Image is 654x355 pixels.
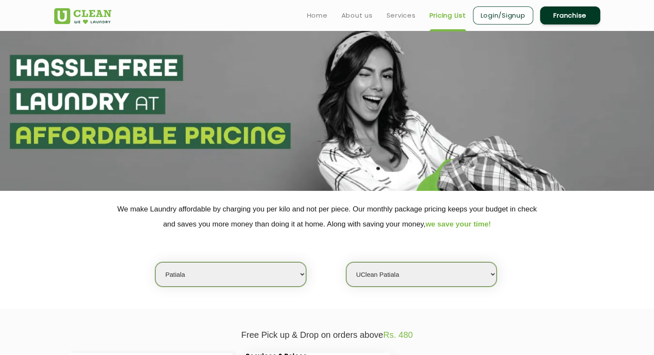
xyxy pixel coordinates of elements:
a: Home [307,10,328,21]
span: we save your time! [426,220,491,228]
p: Free Pick up & Drop on orders above [54,330,600,340]
span: Rs. 480 [383,330,413,340]
p: We make Laundry affordable by charging you per kilo and not per piece. Our monthly package pricin... [54,202,600,232]
a: Services [387,10,416,21]
a: Pricing List [430,10,466,21]
a: Franchise [540,6,600,24]
a: Login/Signup [473,6,533,24]
a: About us [341,10,373,21]
img: UClean Laundry and Dry Cleaning [54,8,111,24]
